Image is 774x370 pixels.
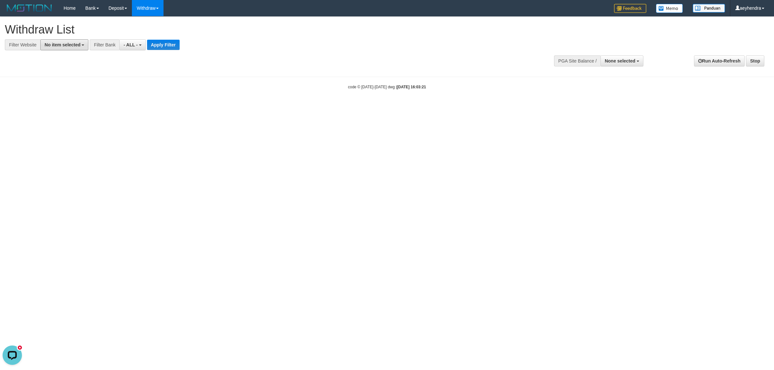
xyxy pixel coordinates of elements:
[147,40,180,50] button: Apply Filter
[3,3,22,22] button: Open LiveChat chat widget
[600,55,643,66] button: None selected
[694,55,745,66] a: Run Auto-Refresh
[693,4,725,13] img: panduan.png
[90,39,119,50] div: Filter Bank
[614,4,646,13] img: Feedback.jpg
[124,42,138,47] span: - ALL -
[348,85,426,89] small: code © [DATE]-[DATE] dwg |
[397,85,426,89] strong: [DATE] 16:03:21
[554,55,600,66] div: PGA Site Balance /
[746,55,764,66] a: Stop
[45,42,80,47] span: No item selected
[40,39,88,50] button: No item selected
[5,3,54,13] img: MOTION_logo.png
[17,2,23,8] div: new message indicator
[656,4,683,13] img: Button%20Memo.svg
[5,39,40,50] div: Filter Website
[5,23,510,36] h1: Withdraw List
[119,39,145,50] button: - ALL -
[605,58,635,63] span: None selected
